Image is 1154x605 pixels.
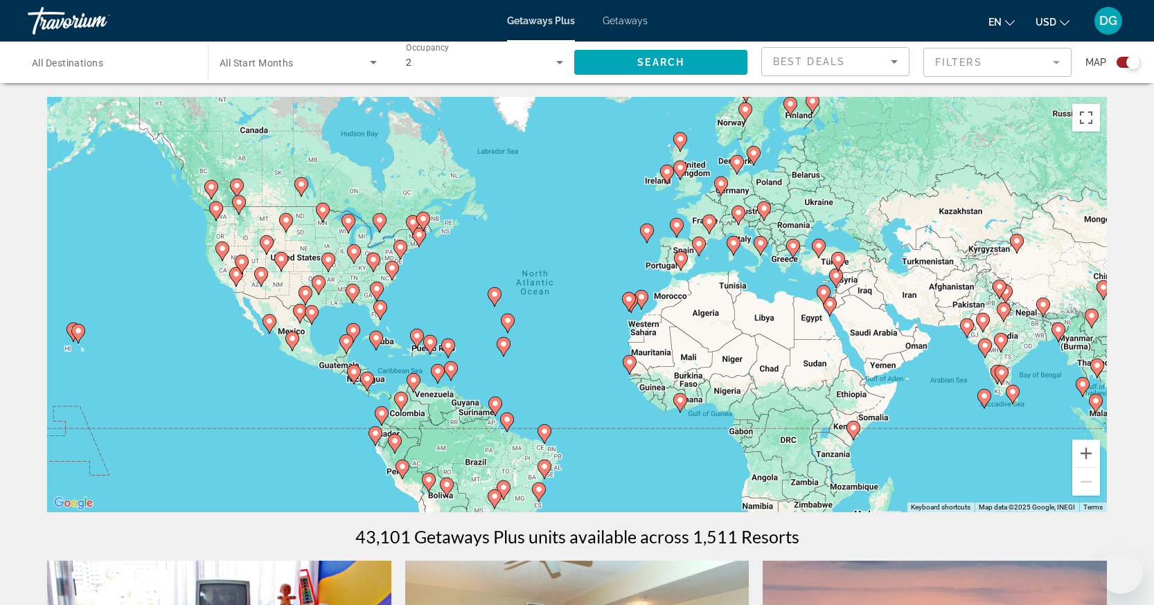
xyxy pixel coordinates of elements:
span: 2 [406,57,411,68]
mat-select: Sort by [773,53,898,70]
img: Google [51,494,96,512]
span: USD [1036,17,1056,28]
a: Terms (opens in new tab) [1083,503,1103,511]
a: Travorium [28,3,166,39]
button: Filter [923,47,1072,78]
iframe: Button to launch messaging window [1099,550,1143,594]
span: DG [1099,14,1117,28]
span: Map data ©2025 Google, INEGI [979,503,1075,511]
a: Getaways Plus [507,15,575,26]
button: Search [574,50,747,75]
a: Getaways [603,15,648,26]
span: All Start Months [220,57,294,69]
button: Zoom in [1072,440,1100,467]
span: Map [1085,53,1106,72]
span: en [988,17,1002,28]
span: Occupancy [406,43,450,53]
button: Zoom out [1072,468,1100,496]
span: Search [637,57,684,68]
button: Change language [988,12,1015,32]
button: Toggle fullscreen view [1072,104,1100,132]
a: Open this area in Google Maps (opens a new window) [51,494,96,512]
span: Best Deals [773,56,845,67]
button: Change currency [1036,12,1069,32]
span: All Destinations [32,57,103,69]
button: User Menu [1090,6,1126,35]
h1: 43,101 Getaways Plus units available across 1,511 Resorts [355,526,799,547]
button: Keyboard shortcuts [911,503,970,512]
